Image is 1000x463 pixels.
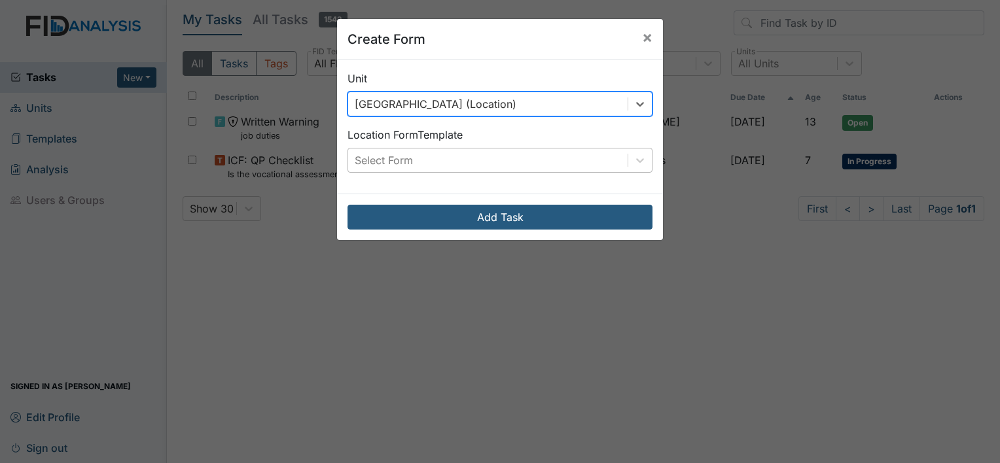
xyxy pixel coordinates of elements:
[355,152,413,168] div: Select Form
[632,19,663,56] button: Close
[348,29,425,49] h5: Create Form
[348,205,652,230] button: Add Task
[348,127,463,143] label: Location Form Template
[642,27,652,46] span: ×
[355,96,516,112] div: [GEOGRAPHIC_DATA] (Location)
[348,71,367,86] label: Unit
